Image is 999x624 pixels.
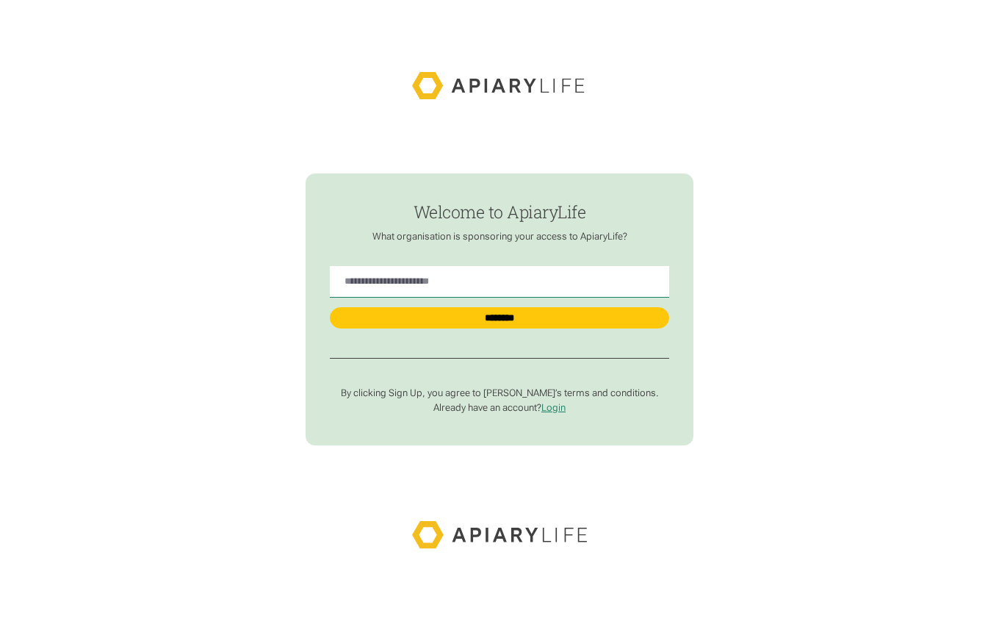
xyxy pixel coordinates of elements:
[306,173,693,445] form: find-employer
[330,231,668,243] p: What organisation is sponsoring your access to ApiaryLife?
[541,402,566,413] a: Login
[330,387,668,399] p: By clicking Sign Up, you agree to [PERSON_NAME]’s terms and conditions.
[330,203,668,221] h1: Welcome to ApiaryLife
[330,402,668,414] p: Already have an account?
